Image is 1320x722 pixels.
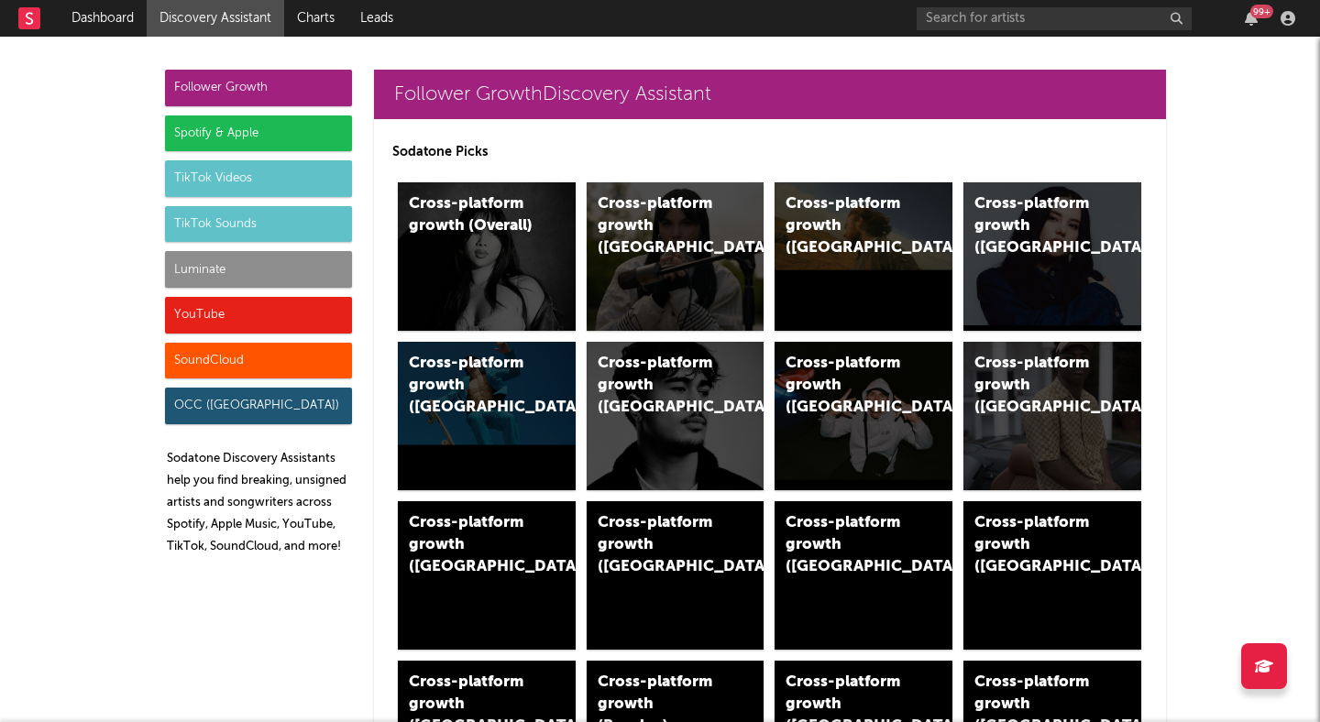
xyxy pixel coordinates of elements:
div: Cross-platform growth ([GEOGRAPHIC_DATA]) [974,353,1099,419]
a: Cross-platform growth ([GEOGRAPHIC_DATA]) [963,342,1141,490]
div: TikTok Sounds [165,206,352,243]
p: Sodatone Discovery Assistants help you find breaking, unsigned artists and songwriters across Spo... [167,448,352,558]
div: Cross-platform growth ([GEOGRAPHIC_DATA]) [409,353,533,419]
a: Cross-platform growth ([GEOGRAPHIC_DATA]/GSA) [775,342,952,490]
a: Cross-platform growth ([GEOGRAPHIC_DATA]) [963,182,1141,331]
a: Follower GrowthDiscovery Assistant [374,70,1166,119]
a: Cross-platform growth ([GEOGRAPHIC_DATA]) [587,501,764,650]
a: Cross-platform growth ([GEOGRAPHIC_DATA]) [587,182,764,331]
div: Cross-platform growth ([GEOGRAPHIC_DATA]/GSA) [786,353,910,419]
div: TikTok Videos [165,160,352,197]
div: Cross-platform growth (Overall) [409,193,533,237]
div: 99 + [1250,5,1273,18]
div: Cross-platform growth ([GEOGRAPHIC_DATA]) [786,193,910,259]
div: Cross-platform growth ([GEOGRAPHIC_DATA]) [598,512,722,578]
div: Cross-platform growth ([GEOGRAPHIC_DATA]) [409,512,533,578]
a: Cross-platform growth ([GEOGRAPHIC_DATA]) [398,501,576,650]
a: Cross-platform growth ([GEOGRAPHIC_DATA]) [963,501,1141,650]
div: OCC ([GEOGRAPHIC_DATA]) [165,388,352,424]
a: Cross-platform growth ([GEOGRAPHIC_DATA]) [775,501,952,650]
div: Cross-platform growth ([GEOGRAPHIC_DATA]) [974,193,1099,259]
p: Sodatone Picks [392,141,1148,163]
div: Cross-platform growth ([GEOGRAPHIC_DATA]) [786,512,910,578]
div: YouTube [165,297,352,334]
a: Cross-platform growth (Overall) [398,182,576,331]
input: Search for artists [917,7,1192,30]
div: Cross-platform growth ([GEOGRAPHIC_DATA]) [598,193,722,259]
div: Luminate [165,251,352,288]
button: 99+ [1245,11,1258,26]
div: SoundCloud [165,343,352,379]
div: Cross-platform growth ([GEOGRAPHIC_DATA]) [974,512,1099,578]
div: Spotify & Apple [165,115,352,152]
div: Cross-platform growth ([GEOGRAPHIC_DATA]) [598,353,722,419]
a: Cross-platform growth ([GEOGRAPHIC_DATA]) [398,342,576,490]
a: Cross-platform growth ([GEOGRAPHIC_DATA]) [587,342,764,490]
div: Follower Growth [165,70,352,106]
a: Cross-platform growth ([GEOGRAPHIC_DATA]) [775,182,952,331]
